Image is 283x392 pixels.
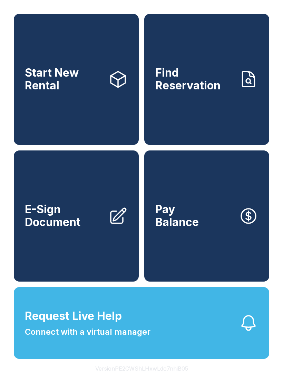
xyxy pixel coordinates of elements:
button: VersionPE2CWShLHxwLdo7nhiB05 [90,359,194,378]
span: Request Live Help [25,308,122,324]
a: Find Reservation [144,14,269,145]
button: Request Live HelpConnect with a virtual manager [14,287,269,359]
a: E-Sign Document [14,150,139,282]
span: E-Sign Document [25,203,103,228]
a: PayBalance [144,150,269,282]
span: Start New Rental [25,67,103,92]
a: Start New Rental [14,14,139,145]
span: Find Reservation [155,67,233,92]
span: Pay Balance [155,203,199,228]
span: Connect with a virtual manager [25,326,150,338]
